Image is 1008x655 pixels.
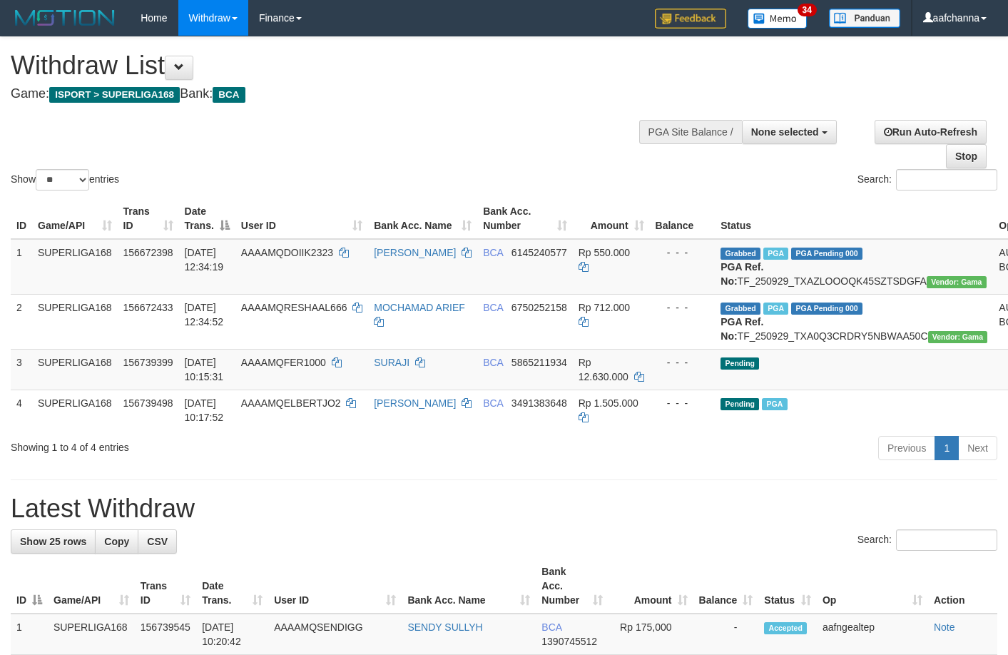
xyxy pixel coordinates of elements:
[639,120,742,144] div: PGA Site Balance /
[927,276,987,288] span: Vendor URL: https://trx31.1velocity.biz
[374,247,456,258] a: [PERSON_NAME]
[693,559,759,614] th: Balance: activate to sort column ascending
[48,559,135,614] th: Game/API: activate to sort column ascending
[579,302,630,313] span: Rp 712.000
[241,397,341,409] span: AAAAMQELBERTJO2
[511,397,567,409] span: Copy 3491383648 to clipboard
[20,536,86,547] span: Show 25 rows
[896,529,997,551] input: Search:
[817,559,928,614] th: Op: activate to sort column ascending
[48,614,135,655] td: SUPERLIGA168
[36,169,89,191] select: Showentries
[11,390,32,430] td: 4
[185,302,224,327] span: [DATE] 12:34:52
[374,302,465,313] a: MOCHAMAD ARIEF
[763,303,788,315] span: Marked by aafsoycanthlai
[477,198,573,239] th: Bank Acc. Number: activate to sort column ascending
[946,144,987,168] a: Stop
[147,536,168,547] span: CSV
[655,9,726,29] img: Feedback.jpg
[483,397,503,409] span: BCA
[196,559,268,614] th: Date Trans.: activate to sort column ascending
[135,614,196,655] td: 156739545
[11,169,119,191] label: Show entries
[368,198,477,239] th: Bank Acc. Name: activate to sort column ascending
[483,247,503,258] span: BCA
[536,559,609,614] th: Bank Acc. Number: activate to sort column ascending
[751,126,819,138] span: None selected
[241,247,333,258] span: AAAAMQDOIIK2323
[32,294,118,349] td: SUPERLIGA168
[579,247,630,258] span: Rp 550.000
[721,248,760,260] span: Grabbed
[935,436,959,460] a: 1
[11,494,997,523] h1: Latest Withdraw
[268,614,402,655] td: AAAAMQSENDIGG
[11,349,32,390] td: 3
[541,636,597,647] span: Copy 1390745512 to clipboard
[268,559,402,614] th: User ID: activate to sort column ascending
[235,198,368,239] th: User ID: activate to sort column ascending
[179,198,235,239] th: Date Trans.: activate to sort column descending
[95,529,138,554] a: Copy
[185,357,224,382] span: [DATE] 10:15:31
[241,302,347,313] span: AAAAMQRESHAAL666
[656,245,710,260] div: - - -
[11,435,409,455] div: Showing 1 to 4 of 4 entries
[402,559,536,614] th: Bank Acc. Name: activate to sort column ascending
[118,198,179,239] th: Trans ID: activate to sort column ascending
[721,398,759,410] span: Pending
[791,248,862,260] span: PGA Pending
[798,4,817,16] span: 34
[764,622,807,634] span: Accepted
[857,169,997,191] label: Search:
[32,198,118,239] th: Game/API: activate to sort column ascending
[11,614,48,655] td: 1
[123,247,173,258] span: 156672398
[11,294,32,349] td: 2
[49,87,180,103] span: ISPORT > SUPERLIGA168
[573,198,650,239] th: Amount: activate to sort column ascending
[32,390,118,430] td: SUPERLIGA168
[11,559,48,614] th: ID: activate to sort column descending
[875,120,987,144] a: Run Auto-Refresh
[762,398,787,410] span: Marked by aafsoycanthlai
[857,529,997,551] label: Search:
[934,621,955,633] a: Note
[483,302,503,313] span: BCA
[763,248,788,260] span: Marked by aafsoycanthlai
[11,198,32,239] th: ID
[483,357,503,368] span: BCA
[878,436,935,460] a: Previous
[11,7,119,29] img: MOTION_logo.png
[721,303,760,315] span: Grabbed
[715,198,993,239] th: Status
[928,331,988,343] span: Vendor URL: https://trx31.1velocity.biz
[656,355,710,370] div: - - -
[656,396,710,410] div: - - -
[656,300,710,315] div: - - -
[609,614,693,655] td: Rp 175,000
[135,559,196,614] th: Trans ID: activate to sort column ascending
[829,9,900,28] img: panduan.png
[123,357,173,368] span: 156739399
[758,559,817,614] th: Status: activate to sort column ascending
[11,87,658,101] h4: Game: Bank:
[11,239,32,295] td: 1
[196,614,268,655] td: [DATE] 10:20:42
[32,239,118,295] td: SUPERLIGA168
[928,559,997,614] th: Action
[104,536,129,547] span: Copy
[721,261,763,287] b: PGA Ref. No:
[241,357,326,368] span: AAAAMQFER1000
[693,614,759,655] td: -
[138,529,177,554] a: CSV
[791,303,862,315] span: PGA Pending
[958,436,997,460] a: Next
[185,247,224,273] span: [DATE] 12:34:19
[715,294,993,349] td: TF_250929_TXA0Q3CRDRY5NBWAA50C
[511,247,567,258] span: Copy 6145240577 to clipboard
[748,9,808,29] img: Button%20Memo.svg
[374,357,409,368] a: SURAJI
[579,397,638,409] span: Rp 1.505.000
